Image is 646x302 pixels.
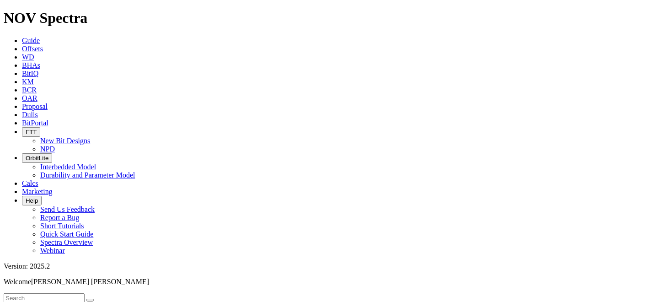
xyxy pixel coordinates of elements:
a: BCR [22,86,37,94]
button: OrbitLite [22,153,52,163]
a: Dulls [22,111,38,119]
a: Guide [22,37,40,44]
a: OAR [22,94,37,102]
a: Webinar [40,247,65,254]
a: Proposal [22,102,48,110]
a: New Bit Designs [40,137,90,145]
a: BitIQ [22,70,38,77]
a: Short Tutorials [40,222,84,230]
a: BHAs [22,61,40,69]
a: Calcs [22,179,38,187]
button: Help [22,196,42,205]
span: [PERSON_NAME] [PERSON_NAME] [31,278,149,286]
a: Report a Bug [40,214,79,221]
a: NPD [40,145,55,153]
a: Spectra Overview [40,238,93,246]
a: Durability and Parameter Model [40,171,135,179]
a: KM [22,78,34,86]
a: Send Us Feedback [40,205,95,213]
p: Welcome [4,278,642,286]
button: FTT [22,127,40,137]
h1: NOV Spectra [4,10,642,27]
a: Quick Start Guide [40,230,93,238]
span: Help [26,197,38,204]
div: Version: 2025.2 [4,262,642,270]
a: WD [22,53,34,61]
span: FTT [26,129,37,135]
a: Offsets [22,45,43,53]
a: BitPortal [22,119,48,127]
span: OrbitLite [26,155,48,162]
a: Interbedded Model [40,163,96,171]
a: Marketing [22,188,53,195]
